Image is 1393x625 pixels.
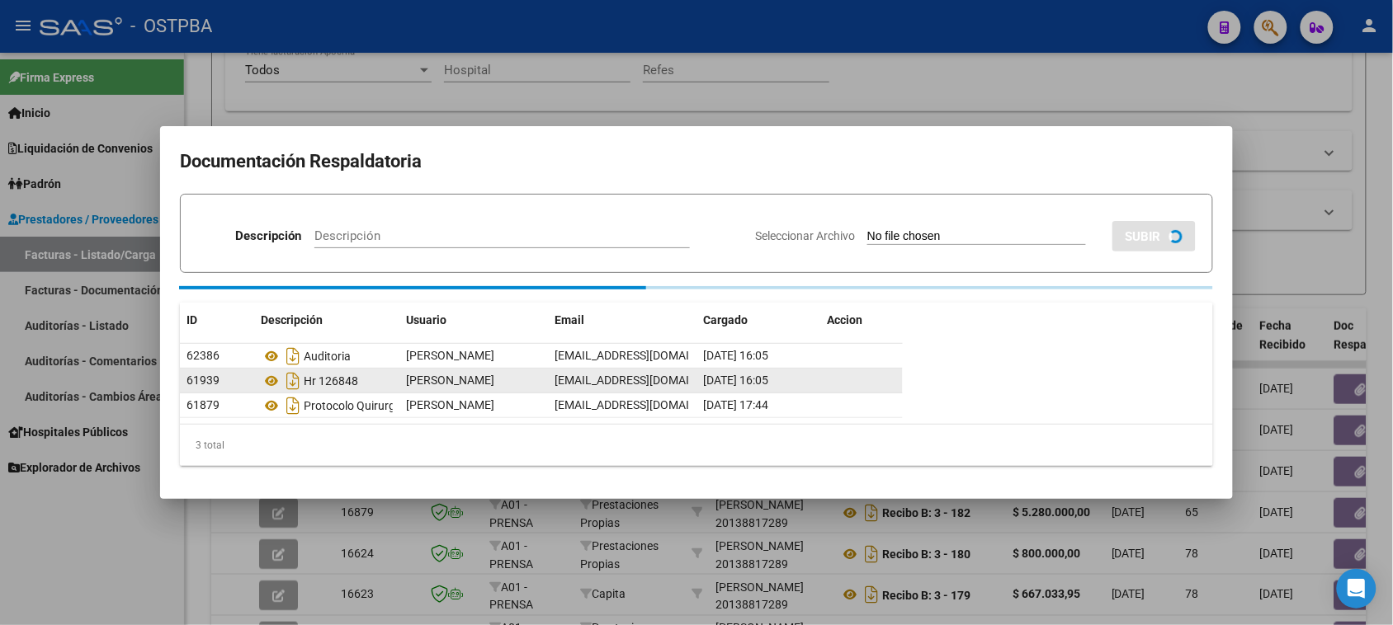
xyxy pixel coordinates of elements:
[555,374,738,387] span: [EMAIL_ADDRESS][DOMAIN_NAME]
[1126,229,1161,244] span: SUBIR
[703,398,768,411] span: [DATE] 17:44
[820,303,903,338] datatable-header-cell: Accion
[235,227,301,246] p: Descripción
[555,313,584,327] span: Email
[282,392,304,419] i: Descargar documento
[187,374,220,387] span: 61939
[180,146,1213,177] h2: Documentación Respaldatoria
[755,229,855,242] span: Seleccionar Archivo
[187,349,220,362] span: 62386
[696,303,820,338] datatable-header-cell: Cargado
[1337,569,1376,609] div: Open Intercom Messenger
[282,343,304,369] i: Descargar documento
[406,349,494,362] span: [PERSON_NAME]
[261,343,393,369] div: Auditoria
[555,349,738,362] span: [EMAIL_ADDRESS][DOMAIN_NAME]
[261,313,323,327] span: Descripción
[703,349,768,362] span: [DATE] 16:05
[703,374,768,387] span: [DATE] 16:05
[555,398,738,411] span: [EMAIL_ADDRESS][DOMAIN_NAME]
[548,303,696,338] datatable-header-cell: Email
[827,313,862,327] span: Accion
[180,425,1213,466] div: 3 total
[254,303,399,338] datatable-header-cell: Descripción
[180,303,254,338] datatable-header-cell: ID
[703,313,748,327] span: Cargado
[187,398,220,411] span: 61879
[261,392,393,419] div: Protocolo Quirurgico
[406,374,494,387] span: [PERSON_NAME]
[261,368,393,394] div: Hr 126848
[187,313,197,327] span: ID
[1112,221,1196,251] button: SUBIR
[282,368,304,394] i: Descargar documento
[406,313,446,327] span: Usuario
[399,303,548,338] datatable-header-cell: Usuario
[406,398,494,411] span: [PERSON_NAME]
